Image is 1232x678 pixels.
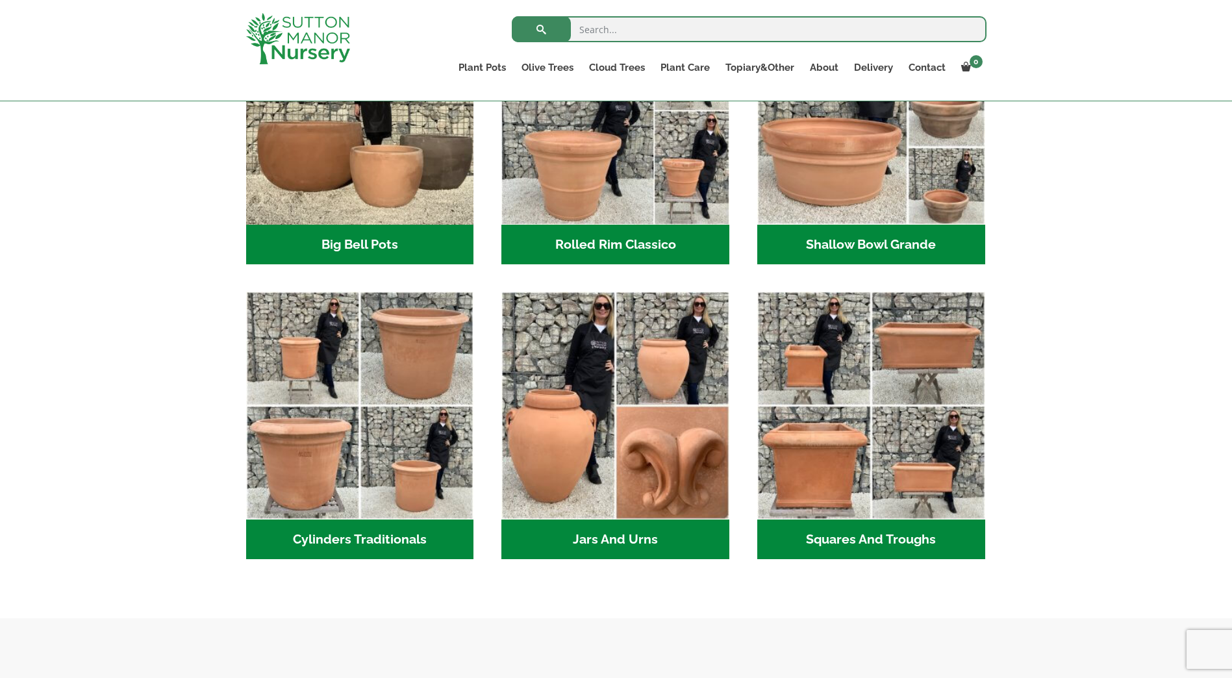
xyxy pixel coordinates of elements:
[246,292,474,559] a: Visit product category Cylinders Traditionals
[757,292,985,559] a: Visit product category Squares And Troughs
[970,55,983,68] span: 0
[757,520,985,560] h2: Squares And Troughs
[653,58,718,77] a: Plant Care
[501,292,729,520] img: Jars And Urns
[757,225,985,265] h2: Shallow Bowl Grande
[757,292,985,520] img: Squares And Troughs
[514,58,581,77] a: Olive Trees
[846,58,901,77] a: Delivery
[953,58,987,77] a: 0
[901,58,953,77] a: Contact
[501,520,729,560] h2: Jars And Urns
[246,520,474,560] h2: Cylinders Traditionals
[718,58,802,77] a: Topiary&Other
[246,225,474,265] h2: Big Bell Pots
[501,225,729,265] h2: Rolled Rim Classico
[512,16,987,42] input: Search...
[501,292,729,559] a: Visit product category Jars And Urns
[246,13,350,64] img: logo
[451,58,514,77] a: Plant Pots
[581,58,653,77] a: Cloud Trees
[246,292,474,520] img: Cylinders Traditionals
[802,58,846,77] a: About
